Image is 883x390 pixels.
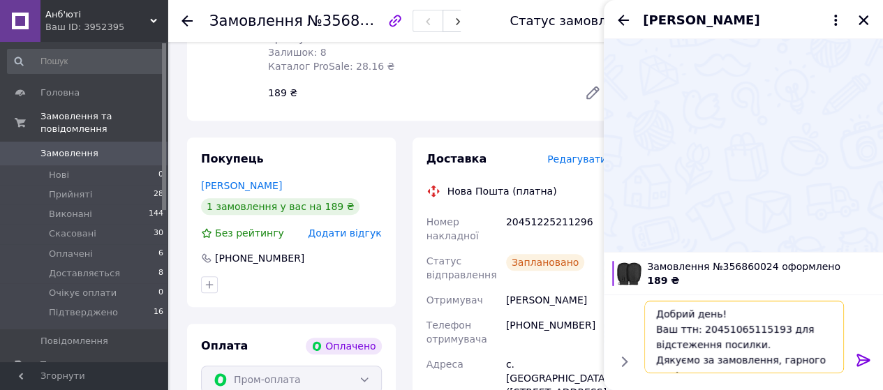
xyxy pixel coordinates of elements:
span: №356860024 [307,12,406,29]
span: Прийняті [49,188,92,201]
span: 144 [149,208,163,220]
input: Пошук [7,49,165,74]
div: Оплачено [306,338,381,354]
span: Адреса [426,359,463,370]
div: 189 ₴ [262,83,573,103]
div: [PHONE_NUMBER] [503,313,609,352]
span: Доставляється [49,267,120,280]
div: 1 замовлення у вас на 189 ₴ [201,198,359,215]
button: [PERSON_NAME] [643,11,844,29]
span: Залишок: 8 [268,47,327,58]
span: [PERSON_NAME] [643,11,759,29]
span: 30 [154,227,163,240]
span: Без рейтингу [215,227,284,239]
a: [PERSON_NAME] [201,180,282,191]
span: 0 [158,287,163,299]
span: Замовлення №356860024 оформлено [647,260,875,273]
span: 16 [154,306,163,319]
span: Замовлення [209,13,303,29]
span: Нові [49,169,69,181]
span: Замовлення та повідомлення [40,110,168,135]
span: 0 [158,169,163,181]
span: 6 [158,248,163,260]
span: Товари та послуги [40,359,129,371]
span: Оплата [201,339,248,352]
span: Номер накладної [426,216,479,241]
span: Скасовані [49,227,96,240]
span: 28 [154,188,163,201]
div: [PERSON_NAME] [503,287,609,313]
button: Назад [615,12,632,29]
span: 189 ₴ [647,275,679,286]
span: Анб'юті [45,8,150,21]
span: Доставка [426,152,487,165]
div: Нова Пошта (платна) [444,184,561,198]
div: Повернутися назад [181,14,193,28]
span: Каталог ProSale: 28.16 ₴ [268,61,394,72]
span: Оплачені [49,248,93,260]
span: Отримувач [426,294,483,306]
span: Редагувати [547,153,607,165]
span: Телефон отримувача [426,320,487,345]
span: 8 [158,267,163,280]
span: Замовлення [40,147,98,160]
span: Повідомлення [40,335,108,347]
textarea: Добрий день! Ваш ттн: 20451065115193 для відстеження посилки. Дякуємо за замовлення, гарного дня! [644,301,844,373]
img: 6648224080_w100_h100_nabor-perchatok-kesse.jpg [616,261,641,286]
div: Статус замовлення [510,14,638,28]
a: Редагувати [579,79,607,107]
button: Показати кнопки [615,352,633,370]
span: Додати відгук [308,227,381,239]
div: Заплановано [506,254,585,271]
span: Очікує оплати [49,287,117,299]
div: Ваш ID: 3952395 [45,21,168,33]
span: Покупець [201,152,264,165]
span: Головна [40,87,80,99]
span: Статус відправлення [426,255,497,280]
div: [PHONE_NUMBER] [214,251,306,265]
span: Підтверджено [49,306,118,319]
span: Виконані [49,208,92,220]
div: 20451225211296 [503,209,609,248]
button: Закрити [855,12,872,29]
